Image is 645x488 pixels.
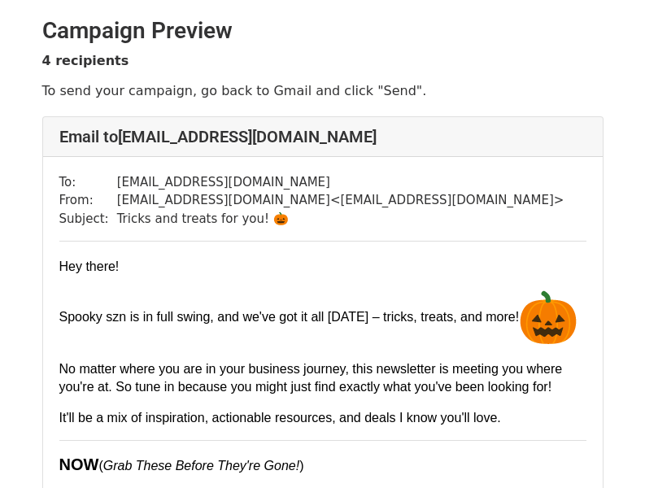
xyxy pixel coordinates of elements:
[59,411,501,425] span: It'll be a mix of inspiration, actionable resources, and deals I know you'll love.
[42,53,129,68] strong: 4 recipients
[519,289,577,347] img: 🎃
[42,17,604,45] h2: Campaign Preview
[117,173,564,192] td: [EMAIL_ADDRESS][DOMAIN_NAME]
[59,191,117,210] td: From:
[117,210,564,229] td: Tricks and treats for you! 🎃
[299,459,303,473] span: )
[59,127,586,146] h4: Email to [EMAIL_ADDRESS][DOMAIN_NAME]
[59,362,566,394] span: No matter where you are in your business journey, this newsletter is meeting you where you're at....
[59,310,578,324] span: Spooky szn is in full swing, and we've got it all [DATE] – tricks, treats, and more!
[103,459,299,473] span: Grab These Before They're Gone!
[59,259,120,273] span: Hey there!
[59,455,99,473] span: NOW
[117,191,564,210] td: [EMAIL_ADDRESS][DOMAIN_NAME] < [EMAIL_ADDRESS][DOMAIN_NAME] >
[98,459,102,473] span: (
[59,210,117,229] td: Subject:
[59,173,117,192] td: To:
[42,82,604,99] p: To send your campaign, go back to Gmail and click "Send".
